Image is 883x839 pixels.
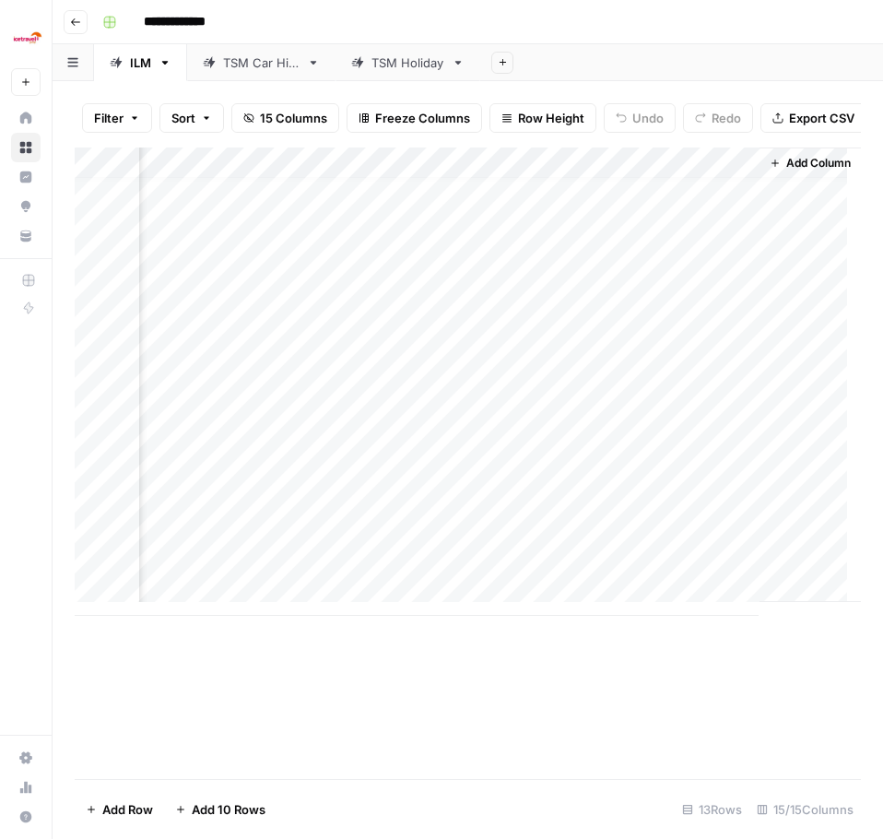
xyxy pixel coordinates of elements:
div: ILM [130,53,151,72]
img: Ice Travel Group Logo [11,21,44,54]
div: 15/15 Columns [749,795,861,824]
span: Filter [94,109,124,127]
button: Filter [82,103,152,133]
a: TSM Car Hire [187,44,336,81]
span: 15 Columns [260,109,327,127]
button: Add Row [75,795,164,824]
button: Add 10 Rows [164,795,277,824]
span: Sort [171,109,195,127]
a: Opportunities [11,192,41,221]
a: Settings [11,743,41,773]
button: Freeze Columns [347,103,482,133]
button: Sort [159,103,224,133]
span: Add Row [102,800,153,819]
a: Insights [11,162,41,192]
button: Add Column [762,151,858,175]
button: 15 Columns [231,103,339,133]
button: Row Height [489,103,596,133]
div: TSM Car Hire [223,53,300,72]
span: Add Column [786,155,851,171]
a: Browse [11,133,41,162]
span: Export CSV [789,109,854,127]
div: TSM Holiday [371,53,444,72]
a: Home [11,103,41,133]
button: Help + Support [11,802,41,832]
button: Export CSV [760,103,866,133]
div: 13 Rows [675,795,749,824]
button: Workspace: Ice Travel Group [11,15,41,61]
button: Redo [683,103,753,133]
a: Your Data [11,221,41,251]
span: Add 10 Rows [192,800,265,819]
span: Redo [712,109,741,127]
a: TSM Holiday [336,44,480,81]
a: Usage [11,773,41,802]
span: Row Height [518,109,584,127]
button: Undo [604,103,676,133]
span: Undo [632,109,664,127]
a: ILM [94,44,187,81]
span: Freeze Columns [375,109,470,127]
